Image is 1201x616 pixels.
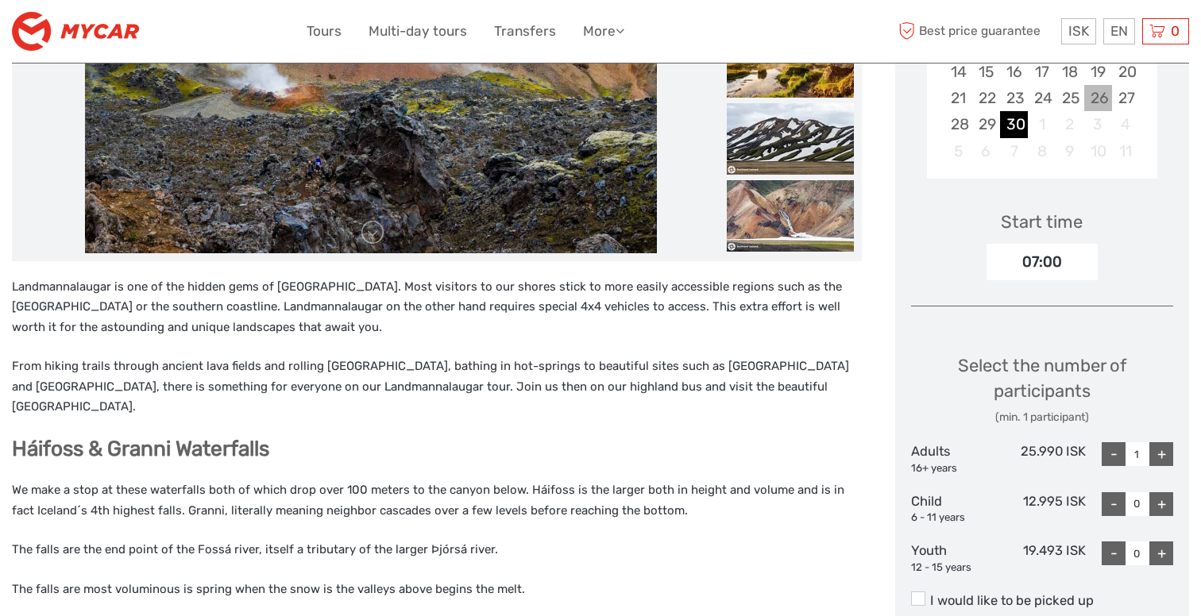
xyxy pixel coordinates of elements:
div: Choose Tuesday, September 16th, 2025 [1000,59,1028,85]
div: Not available Wednesday, October 1st, 2025 [1028,111,1056,137]
a: Transfers [494,20,556,43]
div: Not available Saturday, October 4th, 2025 [1112,111,1140,137]
div: + [1149,541,1173,565]
div: 07:00 [987,244,1098,280]
div: Choose Wednesday, September 24th, 2025 [1028,85,1056,111]
div: Choose Thursday, September 18th, 2025 [1056,59,1083,85]
div: Choose Saturday, September 20th, 2025 [1112,59,1140,85]
p: From hiking trails through ancient lava fields and rolling [GEOGRAPHIC_DATA], bathing in hot-spri... [12,356,862,418]
div: (min. 1 participant) [911,410,1174,425]
p: The falls are most voluminous is spring when the snow is the valleys above begins the melt. [12,579,862,600]
span: 0 [1168,23,1182,39]
span: ISK [1068,23,1089,39]
div: Choose Tuesday, September 30th, 2025 [1000,111,1028,137]
a: Multi-day tours [369,20,467,43]
div: Choose Wednesday, September 17th, 2025 [1028,59,1056,85]
div: Choose Thursday, September 25th, 2025 [1056,85,1083,111]
div: Not available Friday, October 10th, 2025 [1084,138,1112,164]
div: Choose Monday, September 22nd, 2025 [972,85,1000,111]
div: Choose Saturday, September 27th, 2025 [1112,85,1140,111]
div: Choose Friday, September 19th, 2025 [1084,59,1112,85]
div: 12 - 15 years [911,560,998,576]
div: EN [1103,18,1135,44]
p: We make a stop at these waterfalls both of which drop over 100 meters to the canyon below. Háifos... [12,480,862,521]
p: Landmannalaugar is one of the hidden gems of [GEOGRAPHIC_DATA]. Most visitors to our shores stick... [12,277,862,338]
div: Start time [1001,210,1083,234]
strong: Háifoss & Granni Waterfalls [12,436,269,461]
div: - [1102,492,1126,516]
p: We're away right now. Please check back later! [22,28,180,40]
img: 3195-1797b0cd-02a8-4b19-8eb3-e1b3e2a469b3_logo_small.png [12,12,139,51]
div: Select the number of participants [911,353,1174,425]
a: More [583,20,624,43]
div: Not available Sunday, October 5th, 2025 [944,138,972,164]
div: Choose Sunday, September 14th, 2025 [944,59,972,85]
div: Not available Tuesday, October 7th, 2025 [1000,138,1028,164]
div: - [1102,442,1126,466]
div: Adults [911,442,998,475]
div: Not available Thursday, October 2nd, 2025 [1056,111,1083,137]
div: Choose Monday, September 29th, 2025 [972,111,1000,137]
div: Not available Friday, October 3rd, 2025 [1084,111,1112,137]
div: Choose Sunday, September 28th, 2025 [944,111,972,137]
button: Open LiveChat chat widget [183,25,202,44]
span: Best price guarantee [895,18,1058,44]
div: 19.493 ISK [998,541,1086,575]
div: + [1149,492,1173,516]
label: I would like to be picked up [911,591,1174,610]
div: 12.995 ISK [998,492,1086,526]
div: Choose Tuesday, September 23rd, 2025 [1000,85,1028,111]
div: Not available Thursday, October 9th, 2025 [1056,138,1083,164]
a: Tours [307,20,342,43]
div: Choose Friday, September 26th, 2025 [1084,85,1112,111]
div: Choose Sunday, September 21st, 2025 [944,85,972,111]
img: 3b320ade91af4a3abc5aacf8460fdd22_slider_thumbnail.jpeg [727,180,854,252]
div: Not available Wednesday, October 8th, 2025 [1028,138,1056,164]
div: Not available Saturday, October 11th, 2025 [1112,138,1140,164]
div: 6 - 11 years [911,510,998,526]
p: The falls are the end point of the Fossá river, itself a tributary of the larger Þjórsá river. [12,540,862,560]
div: 16+ years [911,461,998,476]
div: 25.990 ISK [998,442,1086,475]
div: Not available Monday, October 6th, 2025 [972,138,1000,164]
div: + [1149,442,1173,466]
img: b2f6d66cb96a427a8d3c207756f824fe_slider_thumbnail.jpeg [727,103,854,175]
div: Choose Monday, September 15th, 2025 [972,59,1000,85]
div: - [1102,541,1126,565]
div: Child [911,492,998,526]
div: month 2025-09 [932,6,1153,164]
div: Youth [911,541,998,575]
